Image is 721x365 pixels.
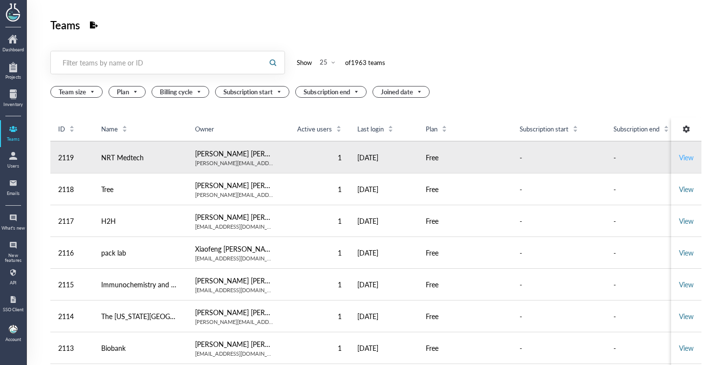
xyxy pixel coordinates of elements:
i: icon: caret-down [336,128,342,131]
a: Users [1,148,25,173]
td: 2116 [50,237,93,269]
i: icon: caret-down [664,128,669,131]
div: Teams [50,16,80,34]
div: [DATE] [357,279,410,290]
a: New features [1,237,25,263]
div: [DATE] [357,342,410,354]
div: SSO Client [1,307,25,312]
div: [PERSON_NAME] [PERSON_NAME] [195,179,273,191]
td: H2H [93,205,187,237]
i: icon: caret-up [573,124,578,127]
td: Free [418,173,512,205]
a: SSO Client [1,292,25,317]
a: Dashboard [1,32,25,57]
div: 25 [320,58,328,66]
div: Sort [336,124,342,133]
td: 1 [281,237,350,269]
i: icon: caret-up [69,124,75,127]
div: [DATE] [357,247,410,258]
i: icon: caret-down [69,128,75,131]
div: Sort [122,124,128,133]
span: Plan [117,86,139,97]
div: What's new [1,226,25,231]
div: Users [1,164,25,169]
div: Sort [69,124,75,133]
a: View [679,152,694,162]
td: 2113 [50,332,93,364]
td: Free [418,269,512,301]
i: icon: caret-up [442,124,447,127]
div: [PERSON_NAME][EMAIL_ADDRESS][PERSON_NAME][DOMAIN_NAME] [195,318,273,326]
a: Teams [1,121,25,147]
div: Emails [1,191,25,196]
span: Subscription start [520,125,568,133]
td: 2117 [50,205,93,237]
i: icon: caret-up [388,124,393,127]
div: [PERSON_NAME] [PERSON_NAME] [195,148,273,159]
td: Tree [93,173,187,205]
span: Team size [59,86,96,97]
div: [PERSON_NAME] [PERSON_NAME] [195,211,273,223]
div: [DATE] [357,183,410,195]
td: pack lab [93,237,187,269]
td: Immunochemistry and Molecular Biology Section [93,269,187,301]
td: 1 [281,301,350,332]
div: Dashboard [1,47,25,52]
td: Free [418,237,512,269]
span: Owner [195,124,214,133]
a: View [679,184,694,194]
i: icon: caret-down [388,128,393,131]
span: Active users [297,125,332,133]
div: Filter teams by name or ID [63,58,251,67]
div: [DATE] [357,215,410,227]
td: Free [418,205,512,237]
td: - [512,237,606,269]
td: - [606,173,699,205]
i: icon: caret-down [442,128,447,131]
td: 1 [281,332,350,364]
div: [EMAIL_ADDRESS][DOMAIN_NAME] [195,223,273,231]
div: New features [1,253,25,263]
div: API [1,280,25,285]
div: [DATE] [357,310,410,322]
td: - [606,205,699,237]
td: 1 [281,173,350,205]
td: NRT Medtech [93,141,187,173]
td: 1 [281,141,350,173]
span: Billing cycle [160,86,203,97]
a: View [679,311,694,321]
a: View [679,216,694,226]
a: API [1,265,25,290]
td: 2118 [50,173,93,205]
a: View [679,279,694,289]
div: Sort [388,124,393,133]
div: [EMAIL_ADDRESS][DOMAIN_NAME] [195,255,273,262]
i: icon: caret-up [122,124,128,127]
a: Projects [1,59,25,85]
div: [PERSON_NAME] [PERSON_NAME] [195,275,273,286]
td: - [512,332,606,364]
span: Subscription end [613,125,659,133]
span: ID [58,125,65,133]
td: - [512,301,606,332]
a: View [679,248,694,258]
td: 2114 [50,301,93,332]
div: [PERSON_NAME][EMAIL_ADDRESS][PERSON_NAME][DOMAIN_NAME] [195,191,273,199]
i: icon: caret-up [336,124,342,127]
div: Sort [572,124,578,133]
div: Xiaofeng [PERSON_NAME] [195,243,273,255]
td: The Ohio State University [93,301,187,332]
div: Inventory [1,102,25,107]
div: [PERSON_NAME][EMAIL_ADDRESS][DOMAIN_NAME] [195,159,273,167]
a: Emails [1,175,25,201]
span: Joined date [381,86,423,97]
img: b9474ba4-a536-45cc-a50d-c6e2543a7ac2.jpeg [9,325,18,334]
td: 1 [281,205,350,237]
div: [EMAIL_ADDRESS][DOMAIN_NAME] [195,350,273,358]
td: 1 [281,269,350,301]
a: View [679,343,694,353]
div: Teams [1,137,25,142]
a: Inventory [1,86,25,112]
a: What's new [1,210,25,236]
td: - [606,269,699,301]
